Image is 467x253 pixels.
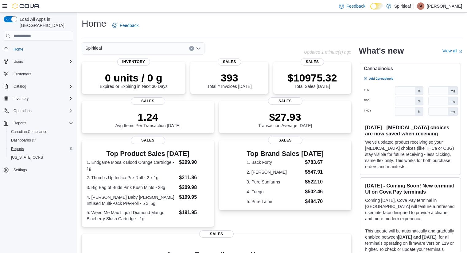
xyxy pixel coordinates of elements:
input: Dark Mode [370,3,383,9]
span: Catalog [11,83,73,90]
p: $27.93 [258,111,312,123]
nav: Complex example [4,42,73,190]
p: 393 [207,72,251,84]
p: 1.24 [115,111,181,123]
button: Reports [6,145,76,153]
dd: $199.95 [179,194,209,201]
span: Dashboards [9,137,73,144]
a: Dashboards [9,137,38,144]
button: Operations [1,107,76,115]
span: Washington CCRS [9,154,73,161]
h1: Home [82,17,106,30]
dd: $522.10 [305,178,324,186]
dd: $502.46 [305,188,324,195]
p: Updated 1 minute(s) ago [304,50,351,55]
span: Sales [131,137,165,144]
p: Spiritleaf [394,2,411,10]
dt: 5. Weed Me Max Liquid Diamond Mango Blueberry Slush Cartridge - 1g [87,210,177,222]
span: Settings [11,166,73,174]
span: Canadian Compliance [9,128,73,135]
strong: [DATE] and [DATE] [398,235,436,240]
span: Sales [218,58,241,66]
span: Home [14,47,23,52]
span: SL [418,2,423,10]
p: | [413,2,414,10]
button: [US_STATE] CCRS [6,153,76,162]
span: Load All Apps in [GEOGRAPHIC_DATA] [17,16,73,28]
span: Feedback [120,22,138,28]
button: Canadian Compliance [6,127,76,136]
dt: 1. Endgame Mosa x Blood Orange Cartridge - 1g [87,159,177,172]
button: Customers [1,70,76,78]
button: Users [1,57,76,66]
div: Total # Invoices [DATE] [207,72,251,89]
button: Operations [11,107,34,115]
span: Dashboards [11,138,36,143]
span: Sales [268,97,302,105]
h2: What's new [359,46,404,56]
a: Reports [9,145,26,153]
h3: [DATE] - [MEDICAL_DATA] choices are now saved when receiving [365,124,456,137]
span: [US_STATE] CCRS [11,155,43,160]
span: Settings [14,168,27,172]
a: [US_STATE] CCRS [9,154,45,161]
button: Settings [1,165,76,174]
dt: 4. [PERSON_NAME] Baby [PERSON_NAME] Infused Multi-Pack Pre-Roll - 5 x .5g [87,194,177,206]
img: Cova [12,3,40,9]
span: Reports [9,145,73,153]
h3: Top Product Sales [DATE] [87,150,209,157]
button: Reports [1,119,76,127]
span: Feedback [346,3,365,9]
span: Sales [268,137,302,144]
div: Transaction Average [DATE] [258,111,312,128]
button: Inventory [1,94,76,103]
dd: $209.98 [179,184,209,191]
span: Reports [11,146,24,151]
button: Home [1,44,76,53]
dd: $211.86 [179,174,209,181]
button: Reports [11,119,29,127]
svg: External link [458,50,462,53]
dt: 3. Pure Sunfarms [247,179,302,185]
a: Canadian Compliance [9,128,50,135]
dt: 2. [PERSON_NAME] [247,169,302,175]
span: Users [11,58,73,65]
span: Inventory [117,58,150,66]
a: Settings [11,166,29,174]
h3: Top Brand Sales [DATE] [247,150,324,157]
button: Users [11,58,25,65]
span: Home [11,45,73,53]
button: Catalog [1,82,76,91]
a: Home [11,46,26,53]
dd: $191.95 [179,209,209,216]
button: Clear input [189,46,194,51]
span: Reports [14,121,26,126]
a: View allExternal link [442,48,462,53]
p: 0 units / 0 g [100,72,168,84]
dd: $547.91 [305,168,324,176]
h3: [DATE] - Coming Soon! New terminal UI on Cova Pay terminals [365,183,456,195]
div: Avg Items Per Transaction [DATE] [115,111,181,128]
a: Customers [11,70,34,78]
dt: 4. Fuego [247,189,302,195]
span: Inventory [11,95,73,102]
dt: 1. Back Forty [247,159,302,165]
dt: 5. Pure Laine [247,198,302,205]
span: Inventory [14,96,29,101]
span: Catalog [14,84,26,89]
p: [PERSON_NAME] [427,2,462,10]
span: Sales [199,230,234,238]
span: Customers [11,70,73,78]
p: We've updated product receiving so your [MEDICAL_DATA] choices (like THCa or CBG) stay visible fo... [365,139,456,170]
p: $10975.32 [288,72,337,84]
span: Operations [11,107,73,115]
span: Sales [131,97,165,105]
button: Catalog [11,83,29,90]
p: Coming [DATE], Cova Pay terminal in [GEOGRAPHIC_DATA] will feature a refreshed user interface des... [365,197,456,222]
dt: 3. Big Bag of Buds Pink Kush Mints - 28g [87,184,177,191]
button: Inventory [11,95,31,102]
dd: $299.90 [179,159,209,166]
div: Expired or Expiring in Next 30 Days [100,72,168,89]
span: Canadian Compliance [11,129,47,134]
